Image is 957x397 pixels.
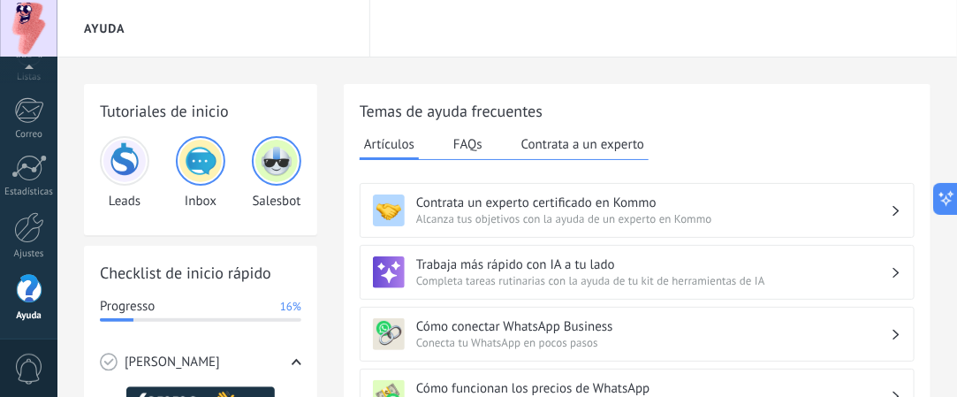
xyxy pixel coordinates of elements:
[416,273,891,288] span: Completa tareas rutinarias con la ayuda de tu kit de herramientas de IA
[100,100,301,122] h2: Tutoriales de inicio
[416,195,891,211] h3: Contrata un experto certificado en Kommo
[100,136,149,210] div: Leads
[4,248,55,260] div: Ajustes
[4,310,55,322] div: Ayuda
[416,256,891,273] h3: Trabaja más rápido con IA a tu lado
[100,262,301,284] h2: Checklist de inicio rápido
[416,380,891,397] h3: Cómo funcionan los precios de WhatsApp
[125,354,220,371] span: [PERSON_NAME]
[280,298,301,316] span: 16%
[449,131,487,157] button: FAQs
[416,318,891,335] h3: Cómo conectar WhatsApp Business
[4,129,55,141] div: Correo
[360,100,915,122] h2: Temas de ayuda frecuentes
[252,136,301,210] div: Salesbot
[176,136,225,210] div: Inbox
[517,131,649,157] button: Contrata a un experto
[416,211,891,226] span: Alcanza tus objetivos con la ayuda de un experto en Kommo
[4,187,55,198] div: Estadísticas
[360,131,419,160] button: Artículos
[100,298,155,316] span: Progresso
[416,335,891,350] span: Conecta tu WhatsApp en pocos pasos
